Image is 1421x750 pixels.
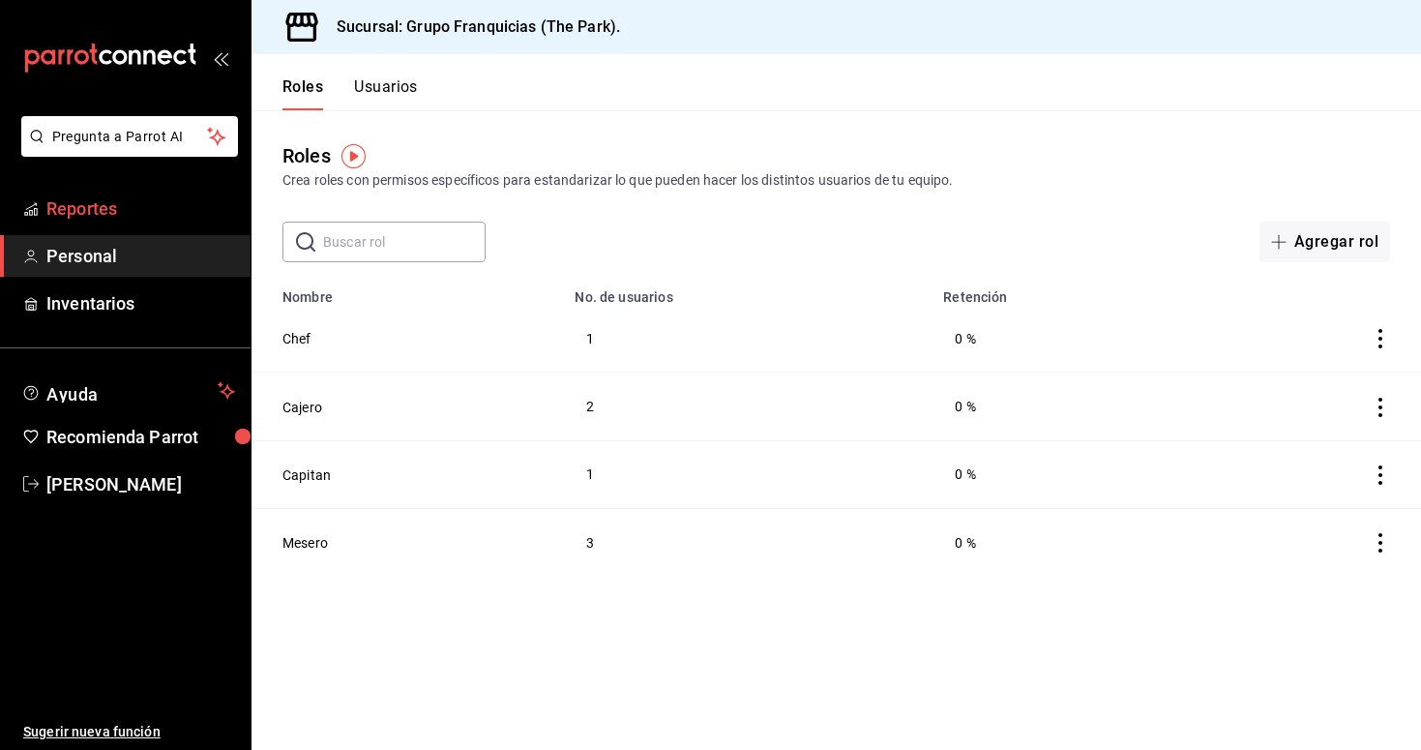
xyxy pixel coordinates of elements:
[282,465,331,485] button: Capitan
[282,170,1390,191] div: Crea roles con permisos específicos para estandarizar lo que pueden hacer los distintos usuarios ...
[14,140,238,161] a: Pregunta a Parrot AI
[46,424,235,450] span: Recomienda Parrot
[282,329,311,348] button: Chef
[354,77,418,110] button: Usuarios
[563,373,932,440] td: 2
[52,127,208,147] span: Pregunta a Parrot AI
[1371,398,1390,417] button: actions
[46,195,235,222] span: Reportes
[282,141,331,170] div: Roles
[932,278,1198,305] th: Retención
[563,278,932,305] th: No. de usuarios
[1371,329,1390,348] button: actions
[46,290,235,316] span: Inventarios
[932,440,1198,508] td: 0 %
[23,722,235,742] span: Sugerir nueva función
[282,533,328,553] button: Mesero
[563,440,932,508] td: 1
[932,373,1198,440] td: 0 %
[341,144,366,168] img: Tooltip marker
[46,379,210,403] span: Ayuda
[321,15,620,39] h3: Sucursal: Grupo Franquicias (The Park).
[21,116,238,157] button: Pregunta a Parrot AI
[932,305,1198,373] td: 0 %
[1371,465,1390,485] button: actions
[563,305,932,373] td: 1
[563,508,932,576] td: 3
[323,223,486,261] input: Buscar rol
[932,508,1198,576] td: 0 %
[1259,222,1390,262] button: Agregar rol
[46,243,235,269] span: Personal
[282,77,323,110] button: Roles
[1371,533,1390,553] button: actions
[46,471,235,497] span: [PERSON_NAME]
[252,278,563,305] th: Nombre
[282,77,418,110] div: navigation tabs
[213,50,228,66] button: open_drawer_menu
[282,398,322,417] button: Cajero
